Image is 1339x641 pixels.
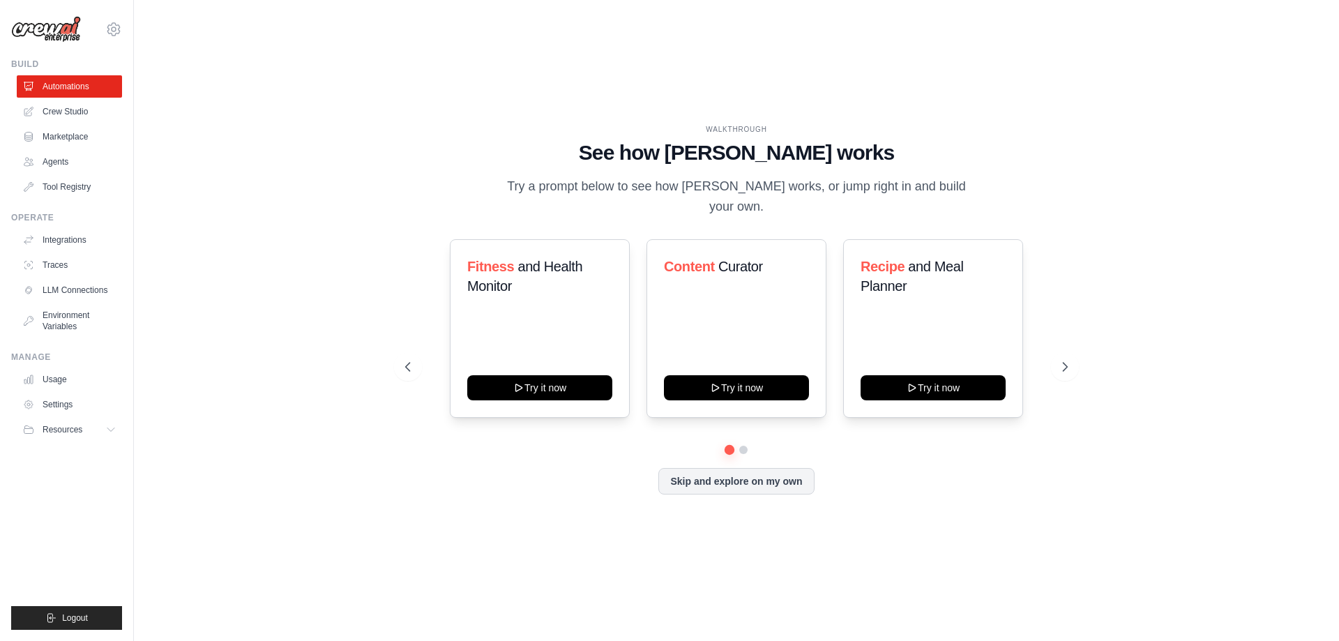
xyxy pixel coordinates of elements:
[17,368,122,391] a: Usage
[17,126,122,148] a: Marketplace
[17,229,122,251] a: Integrations
[11,59,122,70] div: Build
[664,375,809,400] button: Try it now
[467,259,514,274] span: Fitness
[17,304,122,338] a: Environment Variables
[502,176,971,218] p: Try a prompt below to see how [PERSON_NAME] works, or jump right in and build your own.
[17,279,122,301] a: LLM Connections
[861,259,963,294] span: and Meal Planner
[17,100,122,123] a: Crew Studio
[17,151,122,173] a: Agents
[11,212,122,223] div: Operate
[17,176,122,198] a: Tool Registry
[62,612,88,624] span: Logout
[17,418,122,441] button: Resources
[11,16,81,43] img: Logo
[664,259,715,274] span: Content
[17,254,122,276] a: Traces
[17,75,122,98] a: Automations
[17,393,122,416] a: Settings
[861,375,1006,400] button: Try it now
[861,259,905,274] span: Recipe
[467,259,582,294] span: and Health Monitor
[11,606,122,630] button: Logout
[467,375,612,400] button: Try it now
[718,259,763,274] span: Curator
[658,468,814,495] button: Skip and explore on my own
[43,424,82,435] span: Resources
[405,140,1068,165] h1: See how [PERSON_NAME] works
[11,352,122,363] div: Manage
[405,124,1068,135] div: WALKTHROUGH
